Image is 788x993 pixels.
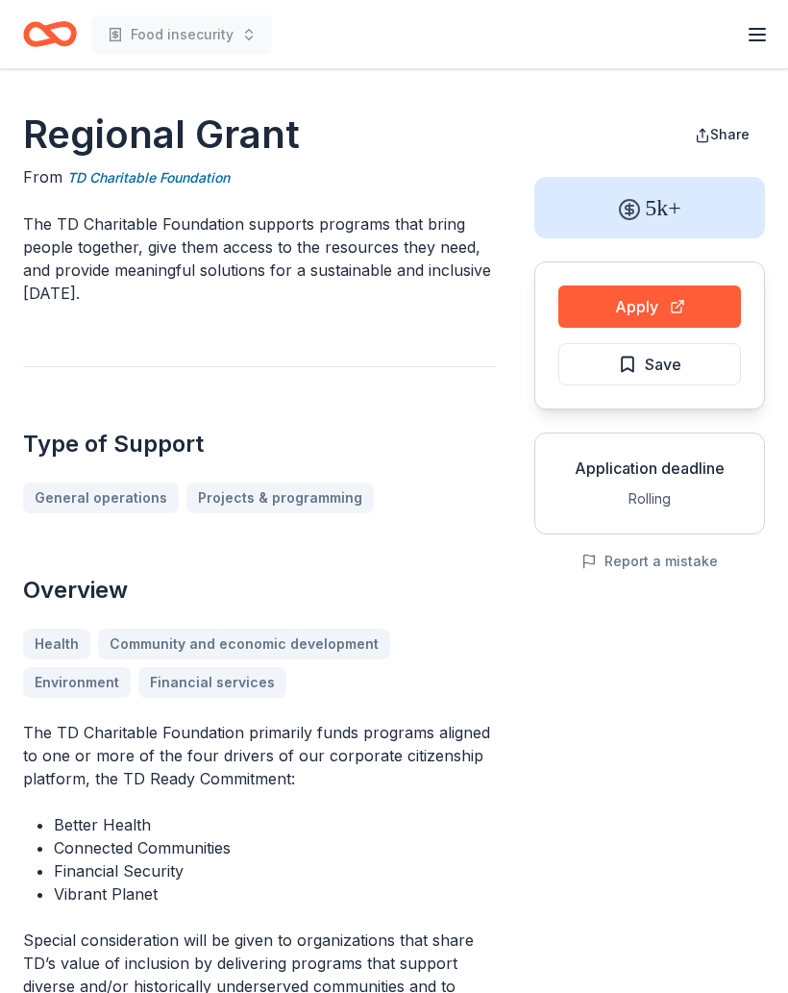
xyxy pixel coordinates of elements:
button: Share [679,115,765,154]
a: Projects & programming [186,483,374,513]
li: Financial Security [54,859,496,882]
span: Food insecurity [131,23,234,46]
li: Vibrant Planet [54,882,496,906]
div: Application deadline [551,457,749,480]
div: 5k+ [534,177,765,238]
a: Home [23,12,77,57]
a: General operations [23,483,179,513]
button: Save [558,343,741,385]
a: TD Charitable Foundation [67,166,230,189]
h1: Regional Grant [23,108,496,161]
p: The TD Charitable Foundation supports programs that bring people together, give them access to th... [23,212,496,305]
div: From [23,165,496,189]
button: Food insecurity [92,15,272,54]
span: Share [710,126,750,142]
li: Connected Communities [54,836,496,859]
p: The TD Charitable Foundation primarily funds programs aligned to one or more of the four drivers ... [23,721,496,790]
div: Rolling [551,487,749,510]
button: Report a mistake [581,550,718,573]
h2: Overview [23,575,496,606]
button: Apply [558,285,741,328]
span: Save [645,352,681,377]
li: Better Health [54,813,496,836]
h2: Type of Support [23,429,496,459]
